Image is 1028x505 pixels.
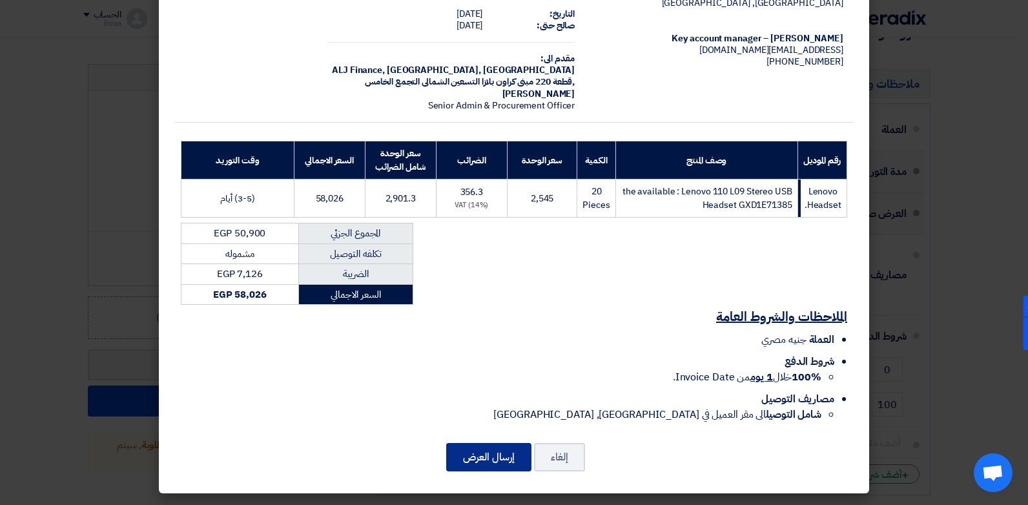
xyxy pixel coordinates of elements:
[766,407,821,422] strong: شامل التوصيل
[540,52,575,65] strong: مقدم الى:
[577,141,615,180] th: الكمية
[750,369,773,385] u: 1 يوم
[761,391,834,407] span: مصاريف التوصيل
[181,223,299,244] td: EGP 50,900
[673,369,821,385] span: خلال من Invoice Date.
[595,33,843,45] div: [PERSON_NAME] – Key account manager
[622,185,792,212] span: the available : Lenovo 110 L09 Stereo USB Headset GXD1E71385
[761,332,806,347] span: جنيه مصري
[428,99,575,112] span: Senior Admin & Procurement Officer
[225,247,254,261] span: مشموله
[298,264,413,285] td: الضريبة
[442,200,502,211] div: (14%) VAT
[507,141,577,180] th: سعر الوحدة
[457,19,482,32] span: [DATE]
[385,192,416,205] span: 2,901.3
[531,192,554,205] span: 2,545
[502,87,575,101] span: [PERSON_NAME]
[181,407,821,422] li: الى مقر العميل في [GEOGRAPHIC_DATA], [GEOGRAPHIC_DATA]
[809,332,834,347] span: العملة
[537,19,575,32] strong: صالح حتى:
[332,63,385,77] span: ALJ Finance,
[534,443,585,471] button: إلغاء
[792,369,821,385] strong: 100%
[298,243,413,264] td: تكلفه التوصيل
[797,141,847,180] th: رقم الموديل
[220,192,254,205] span: (3-5) أيام
[217,267,263,281] span: EGP 7,126
[446,443,531,471] button: إرسال العرض
[716,307,847,326] u: الملاحظات والشروط العامة
[457,7,482,21] span: [DATE]
[460,185,484,199] span: 356.3
[298,284,413,305] td: السعر الاجمالي
[316,192,344,205] span: 58,026
[298,223,413,244] td: المجموع الجزئي
[181,141,294,180] th: وقت التوريد
[294,141,365,180] th: السعر الاجمالي
[365,141,436,180] th: سعر الوحدة شامل الضرائب
[699,43,843,57] span: [EMAIL_ADDRESS][DOMAIN_NAME]
[582,185,610,212] span: 20 Pieces
[797,180,847,218] td: Lenovo Headset.
[785,354,834,369] span: شروط الدفع
[974,453,1013,492] div: Open chat
[550,7,575,21] strong: التاريخ:
[365,63,575,88] span: [GEOGRAPHIC_DATA], [GEOGRAPHIC_DATA] ,قطعة 220 مبنى كراون بلازا التسعين الشمالى التجمع الخامس
[766,55,843,68] span: [PHONE_NUMBER]
[615,141,797,180] th: وصف المنتج
[436,141,507,180] th: الضرائب
[213,287,267,302] strong: EGP 58,026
